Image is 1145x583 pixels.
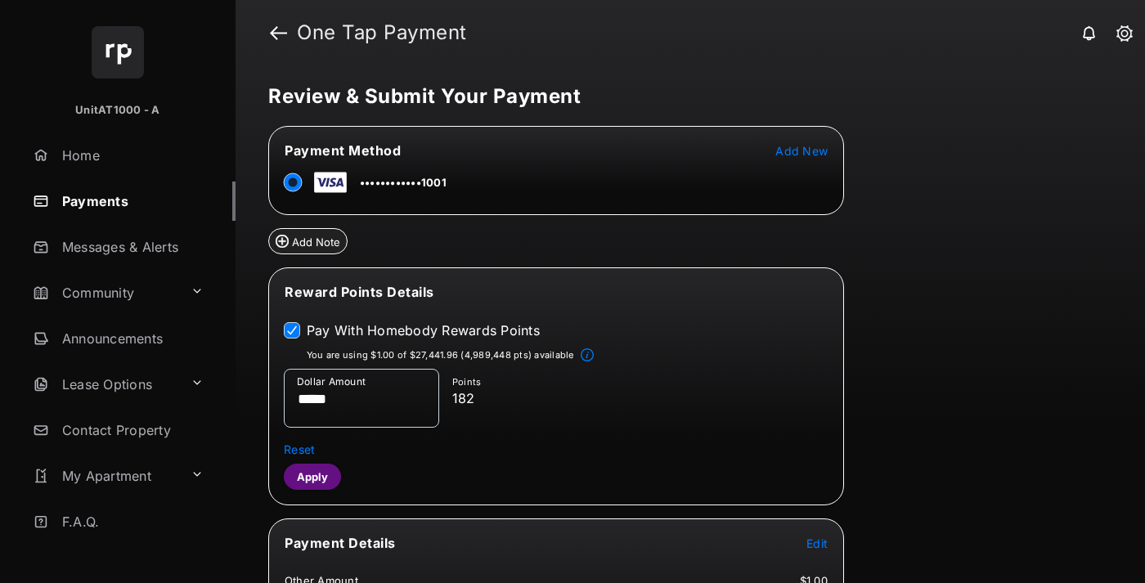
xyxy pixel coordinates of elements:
[285,535,396,551] span: Payment Details
[452,388,822,408] p: 182
[284,442,315,456] span: Reset
[285,142,401,159] span: Payment Method
[268,228,348,254] button: Add Note
[284,464,341,490] button: Apply
[92,26,144,78] img: svg+xml;base64,PHN2ZyB4bWxucz0iaHR0cDovL3d3dy53My5vcmcvMjAwMC9zdmciIHdpZHRoPSI2NCIgaGVpZ2h0PSI2NC...
[307,322,540,339] label: Pay With Homebody Rewards Points
[26,182,236,221] a: Payments
[268,87,1099,106] h5: Review & Submit Your Payment
[284,441,315,457] button: Reset
[26,273,184,312] a: Community
[806,536,828,550] span: Edit
[297,23,467,43] strong: One Tap Payment
[26,136,236,175] a: Home
[806,535,828,551] button: Edit
[26,410,236,450] a: Contact Property
[26,365,184,404] a: Lease Options
[285,284,434,300] span: Reward Points Details
[775,142,828,159] button: Add New
[360,176,447,189] span: ••••••••••••1001
[75,102,159,119] p: UnitAT1000 - A
[307,348,574,362] p: You are using $1.00 of $27,441.96 (4,989,448 pts) available
[775,144,828,158] span: Add New
[452,375,822,389] p: Points
[26,319,236,358] a: Announcements
[26,227,236,267] a: Messages & Alerts
[26,502,236,541] a: F.A.Q.
[26,456,184,496] a: My Apartment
